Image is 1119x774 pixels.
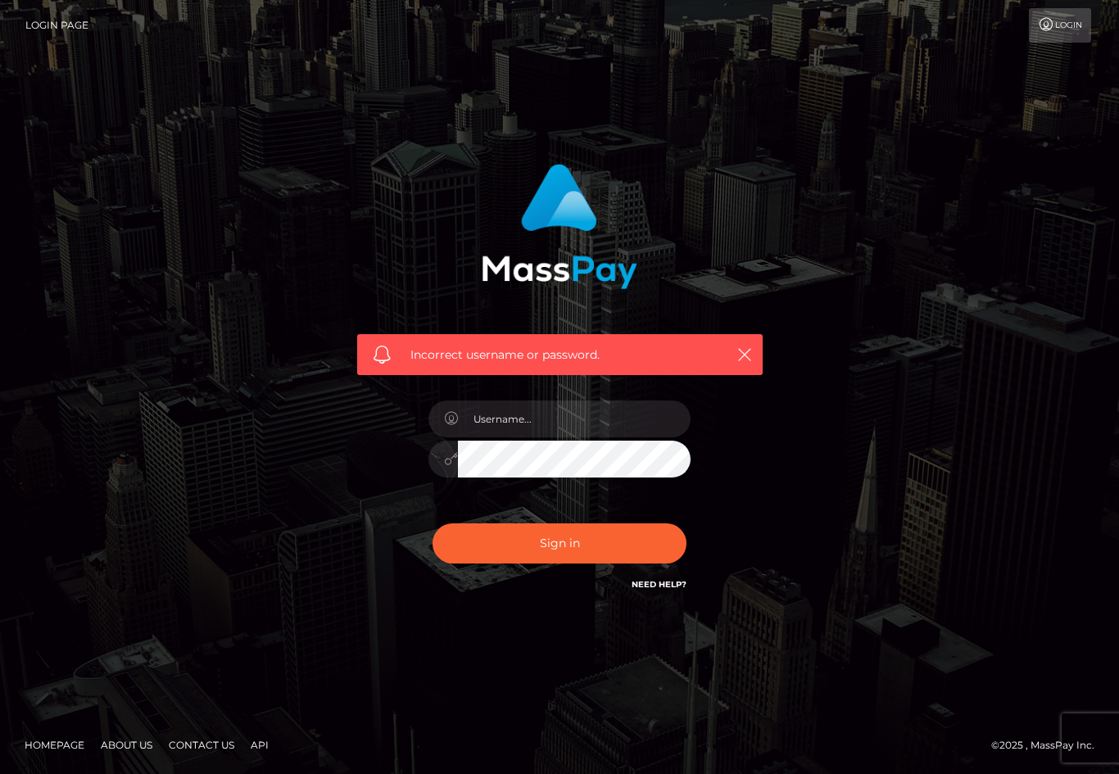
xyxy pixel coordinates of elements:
a: Login [1029,8,1091,43]
a: Homepage [18,732,91,758]
img: MassPay Login [482,164,637,289]
input: Username... [458,401,691,437]
a: Need Help? [632,579,686,590]
button: Sign in [433,523,686,564]
a: Login Page [25,8,88,43]
div: © 2025 , MassPay Inc. [991,736,1107,754]
a: About Us [94,732,159,758]
a: API [244,732,275,758]
span: Incorrect username or password. [410,346,709,364]
a: Contact Us [162,732,241,758]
